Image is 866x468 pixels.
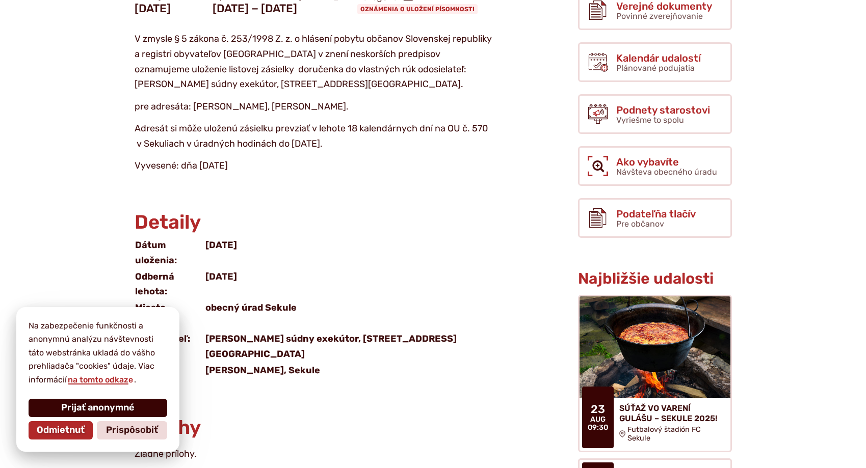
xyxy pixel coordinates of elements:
figcaption: [DATE] [135,2,196,15]
span: Prispôsobiť [106,425,158,436]
strong: [PERSON_NAME], Sekule [205,365,320,376]
figcaption: [DATE] − [DATE] [213,2,342,15]
span: 23 [588,403,608,416]
span: 09:30 [588,424,608,432]
span: Plánované podujatia [616,63,695,73]
a: Oznámenia o uložení písomnosti [357,4,478,14]
span: Návšteva obecného úradu [616,167,717,177]
span: Kalendár udalostí [616,52,701,64]
strong: [PERSON_NAME] súdny exekútor, [STREET_ADDRESS][GEOGRAPHIC_DATA] [205,333,457,360]
span: Povinné zverejňovanie [616,11,703,21]
a: Podnety starostovi Vyriešme to spolu [578,94,732,134]
span: Pre občanov [616,219,664,229]
p: Žiadne prílohy. [135,447,496,462]
span: Podnety starostovi [616,104,710,116]
strong: [DATE] [205,271,237,282]
th: Odberná lehota: [135,269,205,300]
span: Podateľňa tlačív [616,208,696,219]
span: Verejné dokumenty [616,1,712,12]
a: Kalendár udalostí Plánované podujatia [578,42,732,82]
strong: [DATE] [205,239,237,251]
h2: Detaily [135,212,496,233]
a: na tomto odkaze [67,375,134,384]
span: Vyriešme to spolu [616,115,684,125]
th: Miesto uloženia: [135,300,205,331]
p: Vyvesené: dňa [DATE] [135,158,496,174]
span: Ako vybavíte [616,156,717,168]
span: aug [588,416,608,424]
button: Prispôsobiť [97,421,167,439]
span: Futbalový štadión FC Sekule [627,425,722,443]
button: Prijať anonymné [29,399,167,417]
p: Adresát si môže uloženú zásielku prevziať v lehote 18 kalendárnych dní na OU č. 570 v Sekuliach v... [135,121,496,151]
span: Prijať anonymné [61,402,135,414]
a: Ako vybavíte Návšteva obecného úradu [578,146,732,186]
span: Odmietnuť [37,425,85,436]
th: Dátum uloženia: [135,237,205,268]
p: V zmysle § 5 zákona č. 253/1998 Z. z. o hlásení pobytu občanov Slovenskej republiky a registri ob... [135,32,496,92]
button: Odmietnuť [29,421,93,439]
a: SÚŤAŽ VO VARENÍ GULÁŠU – SEKULE 2025! Futbalový štadión FC Sekule 23 aug 09:30 [578,295,732,452]
p: Na zabezpečenie funkčnosti a anonymnú analýzu návštevnosti táto webstránka ukladá do vášho prehli... [29,319,167,387]
p: pre adresáta: [PERSON_NAME], [PERSON_NAME]. [135,99,496,115]
a: Podateľňa tlačív Pre občanov [578,198,732,238]
h4: SÚŤAŽ VO VARENÍ GULÁŠU – SEKULE 2025! [619,403,722,423]
h3: Najbližšie udalosti [578,270,732,287]
h2: Prílohy [135,417,496,438]
strong: obecný úrad Sekule [205,302,297,313]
